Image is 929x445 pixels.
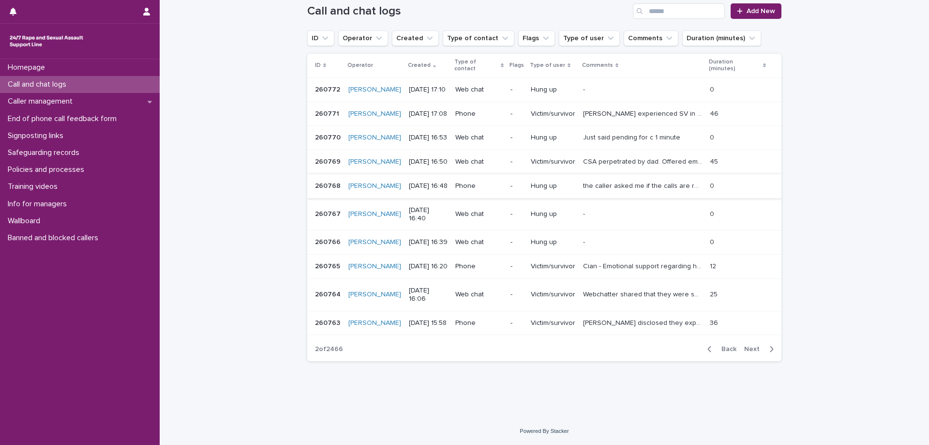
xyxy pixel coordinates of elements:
[531,319,575,327] p: Victim/survivor
[315,108,341,118] p: 260771
[315,180,343,190] p: 260768
[709,57,761,75] p: Duration (minutes)
[531,158,575,166] p: Victim/survivor
[348,110,401,118] a: [PERSON_NAME]
[348,182,401,190] a: [PERSON_NAME]
[531,110,575,118] p: Victim/survivor
[4,216,48,226] p: Wallboard
[307,174,781,198] tr: 260768260768 [PERSON_NAME] [DATE] 16:48Phone-Hung upthe caller asked me if the calls are recorded...
[583,84,587,94] p: -
[409,206,448,223] p: [DATE] 16:40
[315,317,342,327] p: 260763
[315,60,321,71] p: ID
[710,236,716,246] p: 0
[583,208,587,218] p: -
[454,57,498,75] p: Type of contact
[510,134,523,142] p: -
[530,60,565,71] p: Type of user
[531,134,575,142] p: Hung up
[455,110,503,118] p: Phone
[348,291,401,299] a: [PERSON_NAME]
[633,3,725,19] input: Search
[4,97,80,106] p: Caller management
[716,346,736,353] span: Back
[682,31,761,46] button: Duration (minutes)
[583,132,682,142] p: Just said pending for c 1 minute
[307,4,629,18] h1: Call and chat logs
[583,180,704,190] p: the caller asked me if the calls are recorded, and before i could respond they cut the call
[307,278,781,311] tr: 260764260764 [PERSON_NAME] [DATE] 16:06Web chat-Victim/survivorWebchatter shared that they were s...
[583,289,704,299] p: Webchatter shared that they were sexually assaulted by their friend and saw them recently. Talked...
[510,210,523,218] p: -
[348,319,401,327] a: [PERSON_NAME]
[348,158,401,166] a: [PERSON_NAME]
[531,182,575,190] p: Hung up
[710,261,718,271] p: 12
[510,238,523,246] p: -
[307,338,351,361] p: 2 of 2466
[455,291,503,299] p: Web chat
[392,31,439,46] button: Created
[348,238,401,246] a: [PERSON_NAME]
[315,84,342,94] p: 260772
[307,198,781,230] tr: 260767260767 [PERSON_NAME] [DATE] 16:40Web chat-Hung up-- 00
[531,238,575,246] p: Hung up
[348,134,401,142] a: [PERSON_NAME]
[510,319,523,327] p: -
[710,108,720,118] p: 46
[710,208,716,218] p: 0
[307,255,781,279] tr: 260765260765 [PERSON_NAME] [DATE] 16:20Phone-Victim/survivorCian - Emotional support regarding hi...
[455,86,503,94] p: Web chat
[409,182,448,190] p: [DATE] 16:48
[348,210,401,218] a: [PERSON_NAME]
[510,182,523,190] p: -
[455,319,503,327] p: Phone
[520,428,569,434] a: Powered By Stacker
[731,3,781,19] a: Add New
[509,60,524,71] p: Flags
[315,208,343,218] p: 260767
[443,31,514,46] button: Type of contact
[510,86,523,94] p: -
[409,86,448,94] p: [DATE] 17:10
[347,60,373,71] p: Operator
[710,84,716,94] p: 0
[409,158,448,166] p: [DATE] 16:50
[510,291,523,299] p: -
[409,238,448,246] p: [DATE] 16:39
[710,156,720,166] p: 45
[4,199,75,209] p: Info for managers
[583,261,704,271] p: Cian - Emotional support regarding historic CSA and being triggered by events at work. Signposted...
[583,108,704,118] p: Jade experienced SV in her teenage years and talked about its impact on her sexual intimacy withi...
[307,77,781,102] tr: 260772260772 [PERSON_NAME] [DATE] 17:10Web chat-Hung up-- 00
[583,156,704,166] p: CSA perpetrated by dad. Offered emotional support, signposted to rape crisis centre.
[8,31,85,51] img: rhQMoQhaT3yELyF149Cw
[4,80,74,89] p: Call and chat logs
[4,182,65,191] p: Training videos
[710,180,716,190] p: 0
[710,132,716,142] p: 0
[409,287,448,303] p: [DATE] 16:06
[4,114,124,123] p: End of phone call feedback form
[531,86,575,94] p: Hung up
[455,210,503,218] p: Web chat
[4,165,92,174] p: Policies and processes
[315,289,343,299] p: 260764
[747,8,775,15] span: Add New
[740,345,781,353] button: Next
[531,262,575,271] p: Victim/survivor
[700,345,740,353] button: Back
[338,31,388,46] button: Operator
[409,110,448,118] p: [DATE] 17:08
[4,148,87,157] p: Safeguarding records
[408,60,431,71] p: Created
[710,317,720,327] p: 36
[307,150,781,174] tr: 260769260769 [PERSON_NAME] [DATE] 16:50Web chat-Victim/survivorCSA perpetrated by dad. Offered em...
[710,289,719,299] p: 25
[510,262,523,271] p: -
[307,126,781,150] tr: 260770260770 [PERSON_NAME] [DATE] 16:53Web chat-Hung upJust said pending for c 1 minuteJust said ...
[409,134,448,142] p: [DATE] 16:53
[510,158,523,166] p: -
[307,230,781,255] tr: 260766260766 [PERSON_NAME] [DATE] 16:39Web chat-Hung up-- 00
